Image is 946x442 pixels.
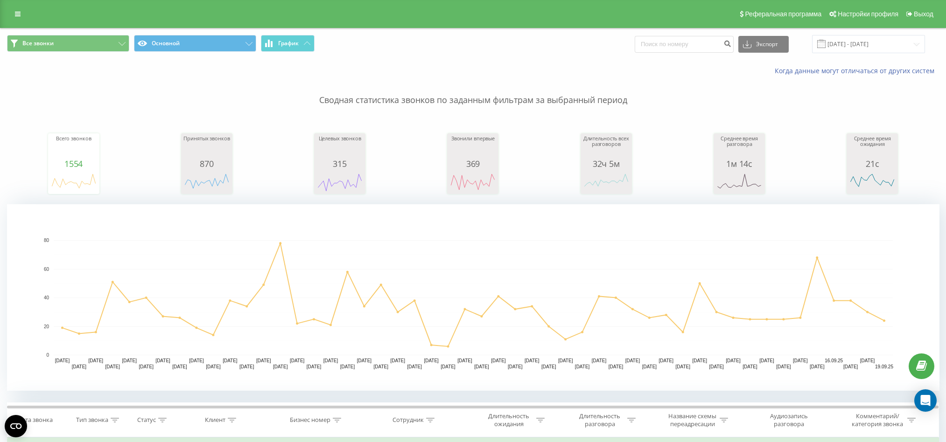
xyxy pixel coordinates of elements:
div: 870 [183,159,230,168]
text: [DATE] [155,358,170,363]
div: Принятых звонков [183,136,230,159]
div: Длительность разговора [575,412,625,428]
svg: A chart. [7,204,939,391]
span: Настройки профиля [838,10,898,18]
button: Основной [134,35,256,52]
div: Среднее время ожидания [849,136,896,159]
div: 21с [849,159,896,168]
text: [DATE] [223,358,238,363]
div: Комментарий/категория звонка [850,412,905,428]
svg: A chart. [50,168,97,196]
div: Клиент [205,416,225,424]
button: Open CMP widget [5,415,27,437]
text: [DATE] [239,364,254,369]
text: 60 [44,267,49,272]
svg: A chart. [849,168,896,196]
text: [DATE] [89,358,104,363]
text: 0 [46,352,49,358]
text: [DATE] [105,364,120,369]
text: [DATE] [374,364,389,369]
text: [DATE] [541,364,556,369]
span: График [278,40,299,47]
p: Сводная статистика звонков по заданным фильтрам за выбранный период [7,76,939,106]
div: 315 [316,159,363,168]
text: [DATE] [709,364,724,369]
text: [DATE] [441,364,455,369]
text: [DATE] [457,358,472,363]
svg: A chart. [183,168,230,196]
text: [DATE] [810,364,825,369]
div: Длительность всех разговоров [583,136,630,159]
text: [DATE] [793,358,808,363]
div: 369 [449,159,496,168]
text: [DATE] [55,358,70,363]
div: Статус [137,416,156,424]
a: Когда данные могут отличаться от других систем [775,66,939,75]
text: [DATE] [860,358,875,363]
text: [DATE] [843,364,858,369]
svg: A chart. [583,168,630,196]
text: [DATE] [290,358,305,363]
div: Всего звонков [50,136,97,159]
div: Аудиозапись разговора [758,412,819,428]
div: Целевых звонков [316,136,363,159]
div: 1м 14с [716,159,763,168]
span: Выход [914,10,933,18]
text: [DATE] [759,358,774,363]
svg: A chart. [716,168,763,196]
svg: A chart. [449,168,496,196]
text: 40 [44,295,49,300]
input: Поиск по номеру [635,36,734,53]
text: [DATE] [474,364,489,369]
span: Все звонки [22,40,54,47]
text: [DATE] [189,358,204,363]
text: [DATE] [575,364,590,369]
text: [DATE] [139,364,154,369]
text: [DATE] [323,358,338,363]
text: [DATE] [558,358,573,363]
text: [DATE] [676,364,691,369]
button: Экспорт [738,36,789,53]
div: Бизнес номер [290,416,330,424]
text: [DATE] [743,364,757,369]
text: [DATE] [659,358,674,363]
text: [DATE] [172,364,187,369]
div: Сотрудник [392,416,424,424]
div: Open Intercom Messenger [914,389,937,412]
text: [DATE] [273,364,288,369]
div: Среднее время разговора [716,136,763,159]
span: Реферальная программа [745,10,821,18]
text: [DATE] [72,364,87,369]
button: График [261,35,315,52]
div: 1554 [50,159,97,168]
text: [DATE] [692,358,707,363]
text: [DATE] [726,358,741,363]
div: Название схемы переадресации [667,412,717,428]
text: [DATE] [122,358,137,363]
text: [DATE] [340,364,355,369]
text: [DATE] [525,358,540,363]
text: [DATE] [307,364,322,369]
button: Все звонки [7,35,129,52]
text: [DATE] [424,358,439,363]
text: [DATE] [357,358,372,363]
text: [DATE] [592,358,607,363]
text: [DATE] [206,364,221,369]
text: 80 [44,238,49,243]
text: [DATE] [508,364,523,369]
text: [DATE] [609,364,624,369]
text: [DATE] [256,358,271,363]
text: 20 [44,324,49,329]
text: 16.09.25 [825,358,843,363]
text: [DATE] [625,358,640,363]
text: 19.09.25 [875,364,893,369]
div: Дата звонка [18,416,53,424]
text: [DATE] [407,364,422,369]
div: 32ч 5м [583,159,630,168]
